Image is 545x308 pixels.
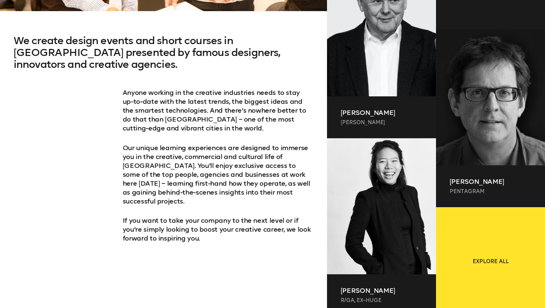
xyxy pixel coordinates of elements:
[450,188,532,195] p: Pentagram
[473,258,509,265] span: Explore all
[341,119,423,126] p: [PERSON_NAME]
[123,216,314,243] p: If you want to take your company to the next level or if you’re simply looking to boost your crea...
[123,88,314,133] p: Anyone working in the creative industries needs to stay up-­to-­date with the latest trends, the ...
[14,35,314,88] h2: We create design events and short courses in [GEOGRAPHIC_DATA] presented by famous designers, inn...
[123,143,314,206] p: Our unique learning experiences are designed to immerse you in the creative, commercial and cultu...
[341,286,423,295] p: [PERSON_NAME]
[341,108,423,117] p: [PERSON_NAME]
[341,297,423,304] p: R/GA, ex-Huge
[450,177,532,186] p: [PERSON_NAME]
